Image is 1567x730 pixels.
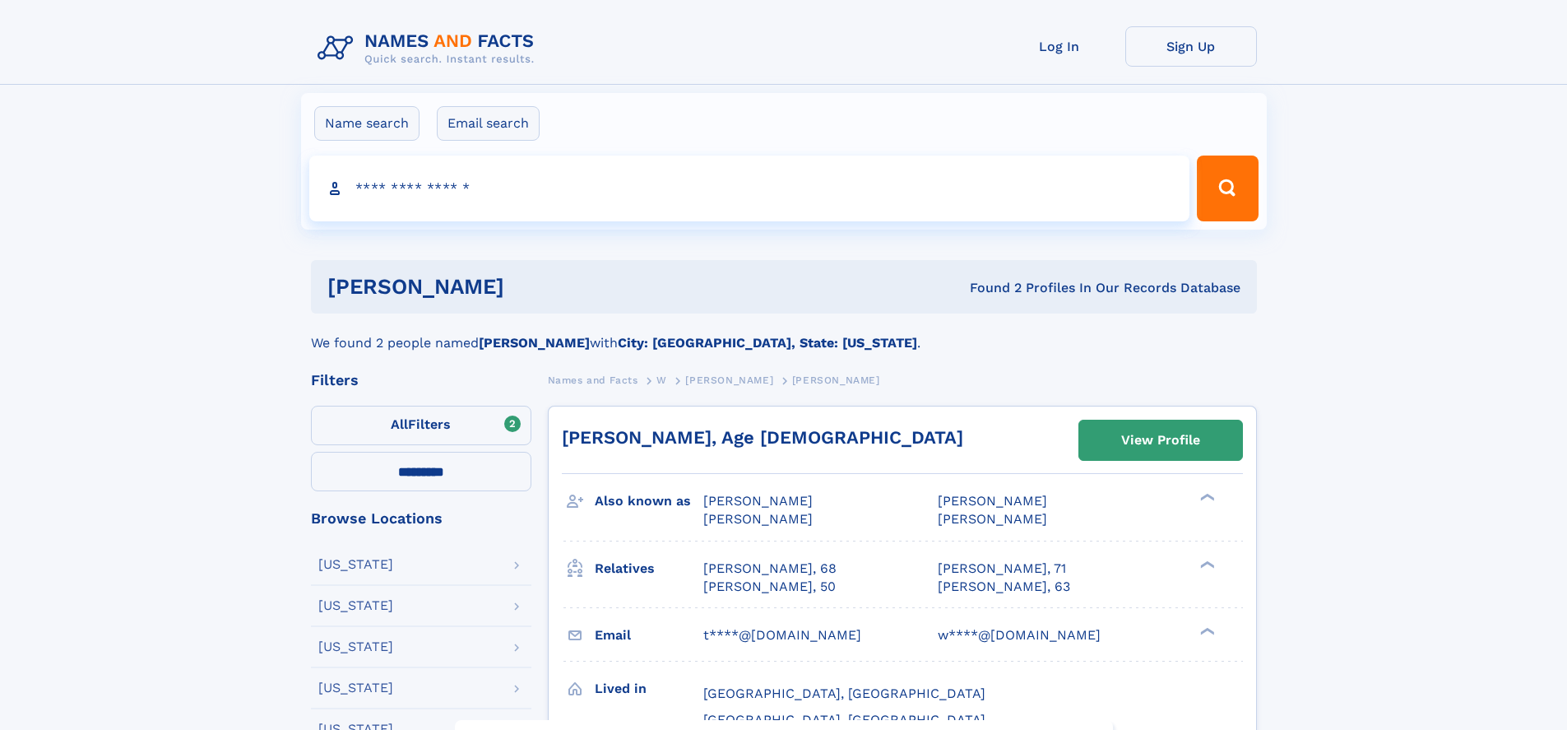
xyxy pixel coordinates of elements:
span: [PERSON_NAME] [938,511,1047,527]
div: View Profile [1121,421,1200,459]
span: [GEOGRAPHIC_DATA], [GEOGRAPHIC_DATA] [703,686,985,701]
a: Sign Up [1125,26,1257,67]
a: [PERSON_NAME], 68 [703,560,837,578]
span: [PERSON_NAME] [703,493,813,509]
span: [GEOGRAPHIC_DATA], [GEOGRAPHIC_DATA] [703,712,985,728]
a: W [656,370,667,390]
div: ❯ [1196,559,1216,570]
div: ❯ [1196,625,1216,636]
div: [US_STATE] [318,681,393,695]
h3: Also known as [595,487,703,515]
a: Names and Facts [548,370,638,390]
div: [US_STATE] [318,599,393,612]
label: Name search [314,106,420,141]
div: [US_STATE] [318,640,393,653]
h3: Lived in [595,675,703,703]
span: [PERSON_NAME] [703,511,813,527]
a: [PERSON_NAME], 63 [938,578,1070,596]
h1: [PERSON_NAME] [327,277,737,297]
span: [PERSON_NAME] [938,493,1047,509]
h3: Email [595,621,703,649]
div: We found 2 people named with . [311,314,1257,353]
div: Found 2 Profiles In Our Records Database [737,279,1240,297]
a: [PERSON_NAME], 71 [938,560,1066,578]
a: Log In [994,26,1125,67]
span: [PERSON_NAME] [685,374,773,386]
div: Browse Locations [311,511,531,526]
input: search input [309,156,1190,221]
label: Filters [311,406,531,445]
img: Logo Names and Facts [311,26,548,71]
a: [PERSON_NAME] [685,370,773,390]
h3: Relatives [595,555,703,583]
span: All [391,416,408,432]
a: [PERSON_NAME], Age [DEMOGRAPHIC_DATA] [562,427,963,448]
b: City: [GEOGRAPHIC_DATA], State: [US_STATE] [618,335,917,351]
span: [PERSON_NAME] [792,374,880,386]
a: [PERSON_NAME], 50 [703,578,836,596]
div: Filters [311,373,531,388]
a: View Profile [1079,421,1242,460]
label: Email search [437,106,540,141]
span: W [656,374,667,386]
div: [US_STATE] [318,558,393,571]
button: Search Button [1197,156,1258,221]
div: ❯ [1196,492,1216,503]
b: [PERSON_NAME] [479,335,590,351]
